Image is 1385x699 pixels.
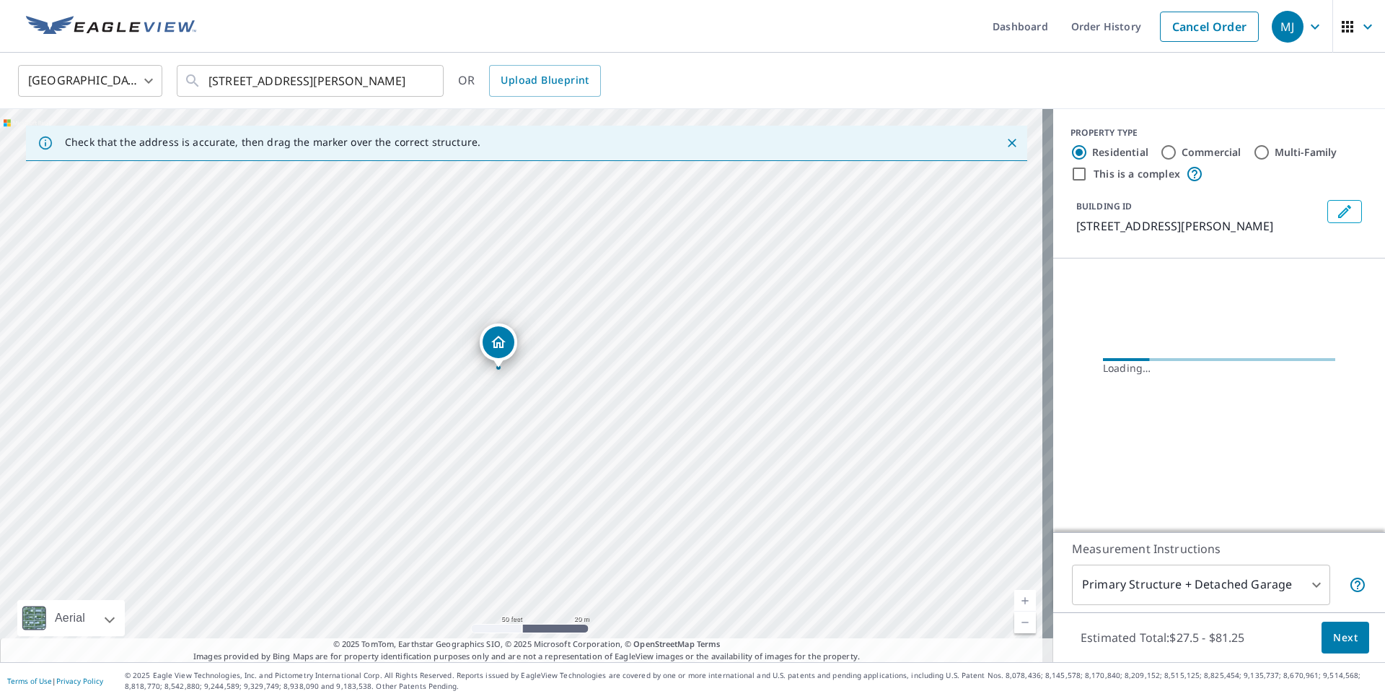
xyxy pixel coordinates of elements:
[1349,576,1366,594] span: Your report will include the primary structure and a detached garage if one exists.
[1094,167,1180,181] label: This is a complex
[1272,11,1303,43] div: MJ
[480,324,517,368] div: Dropped pin, building 1, Residential property, 18330 Patti Ln Brookfield, WI 53045
[501,71,589,90] span: Upload Blueprint
[1076,200,1132,212] p: BUILDING ID
[1070,126,1368,139] div: PROPERTY TYPE
[208,61,414,101] input: Search by address or latitude-longitude
[56,676,103,686] a: Privacy Policy
[1003,134,1021,152] button: Close
[26,16,196,38] img: EV Logo
[1072,540,1366,557] p: Measurement Instructions
[1322,622,1369,654] button: Next
[458,65,601,97] div: OR
[65,136,480,149] p: Check that the address is accurate, then drag the marker over the correct structure.
[1275,145,1337,160] label: Multi-Family
[697,638,721,649] a: Terms
[1103,361,1335,375] div: Loading…
[1014,590,1036,612] a: Current Level 19, Zoom In
[18,61,162,101] div: [GEOGRAPHIC_DATA]
[7,676,52,686] a: Terms of Use
[1076,217,1322,235] p: [STREET_ADDRESS][PERSON_NAME]
[1333,629,1358,647] span: Next
[125,670,1378,692] p: © 2025 Eagle View Technologies, Inc. and Pictometry International Corp. All Rights Reserved. Repo...
[1092,145,1148,160] label: Residential
[1069,622,1257,654] p: Estimated Total: $27.5 - $81.25
[1160,12,1259,42] a: Cancel Order
[1182,145,1241,160] label: Commercial
[17,600,125,636] div: Aerial
[333,638,721,651] span: © 2025 TomTom, Earthstar Geographics SIO, © 2025 Microsoft Corporation, ©
[50,600,89,636] div: Aerial
[633,638,694,649] a: OpenStreetMap
[1072,565,1330,605] div: Primary Structure + Detached Garage
[1327,200,1362,223] button: Edit building 1
[7,677,103,685] p: |
[1014,612,1036,633] a: Current Level 19, Zoom Out
[489,65,600,97] a: Upload Blueprint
